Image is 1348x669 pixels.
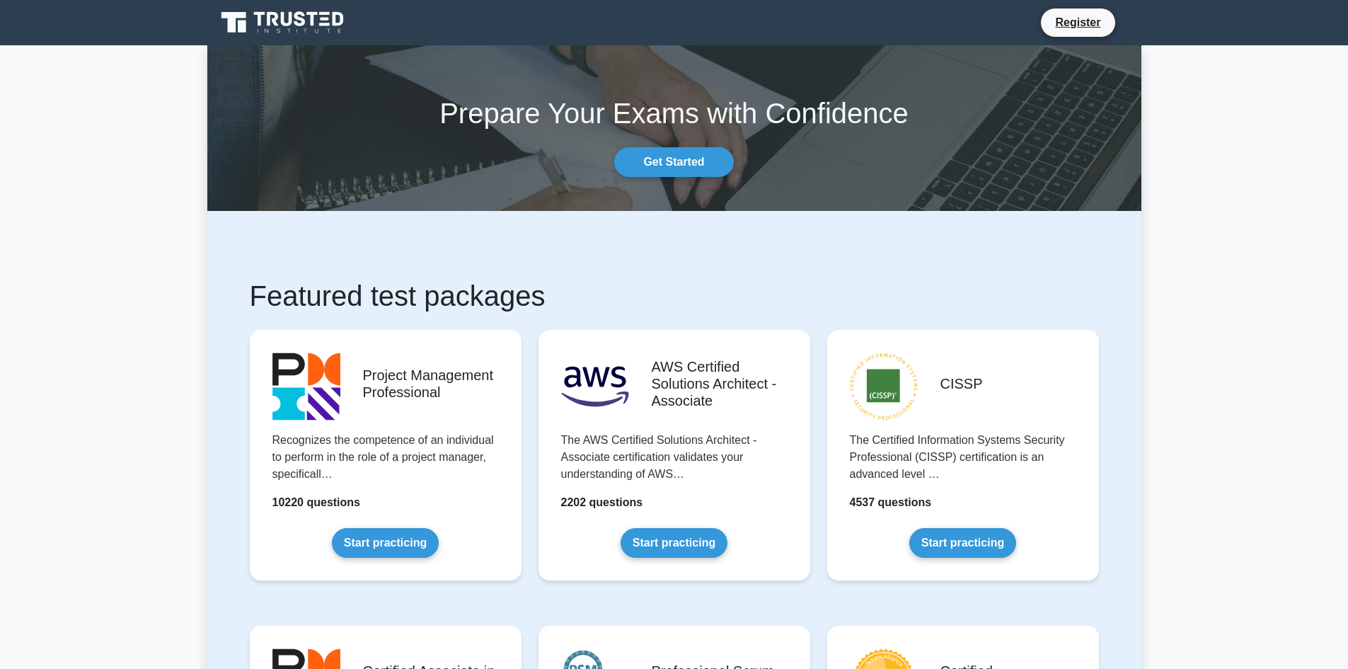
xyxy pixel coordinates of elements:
[909,528,1016,558] a: Start practicing
[621,528,727,558] a: Start practicing
[614,147,733,177] a: Get Started
[332,528,439,558] a: Start practicing
[250,279,1099,313] h1: Featured test packages
[207,96,1141,130] h1: Prepare Your Exams with Confidence
[1047,13,1109,31] a: Register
